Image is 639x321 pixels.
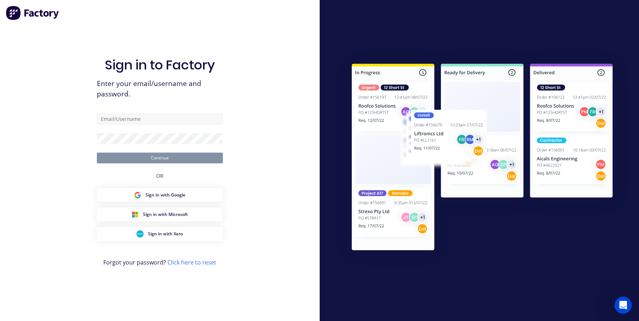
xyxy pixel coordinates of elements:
button: Continue [97,153,223,163]
img: Factory [6,6,60,20]
iframe: Intercom live chat [615,297,632,314]
h1: Sign in to Factory [105,57,215,73]
img: Microsoft Sign in [131,211,139,218]
img: Google Sign in [134,191,141,199]
button: Xero Sign inSign in with Xero [97,227,223,241]
img: Sign in [336,49,629,267]
span: Sign in with Google [145,192,185,198]
img: Xero Sign in [136,230,144,238]
span: Sign in with Xero [148,231,183,237]
button: Google Sign inSign in with Google [97,188,223,202]
a: Click here to reset [167,258,216,266]
input: Email/Username [97,114,223,125]
button: Microsoft Sign inSign in with Microsoft [97,208,223,221]
span: Forgot your password? [103,258,216,267]
div: OR [156,163,163,188]
span: Sign in with Microsoft [143,211,188,218]
span: Enter your email/username and password. [97,78,223,99]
